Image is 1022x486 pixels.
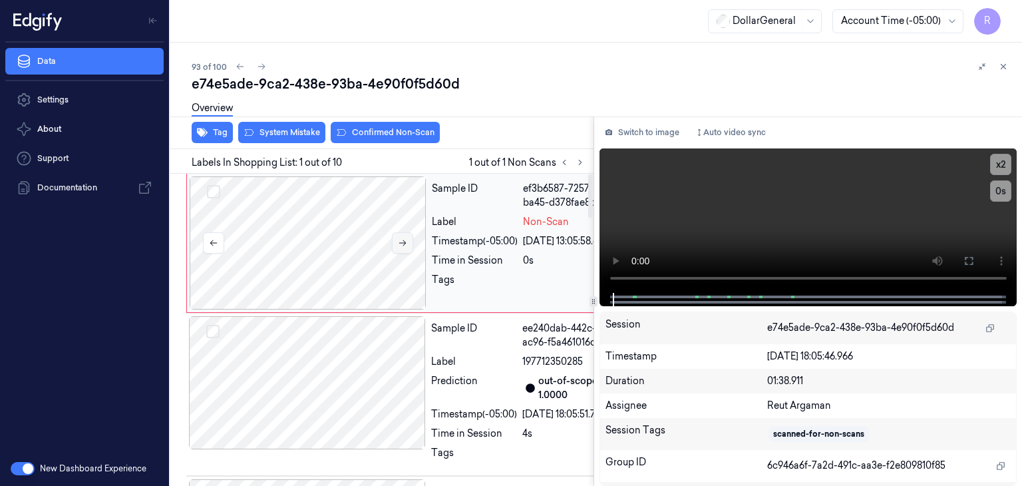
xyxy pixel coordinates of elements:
button: Select row [207,185,220,198]
div: Timestamp (-05:00) [432,234,518,248]
div: Label [431,355,517,369]
div: Duration [605,374,768,388]
div: Time in Session [431,427,517,441]
div: Session Tags [605,423,768,445]
div: Sample ID [432,182,518,210]
button: About [5,116,164,142]
button: System Mistake [238,122,325,143]
span: 197712350285 [522,355,583,369]
span: 6c946a6f-7a2d-491c-aa3e-f2e809810f85 [767,459,945,473]
div: ef3b6587-7257-4861-ba45-d378fae8d56c [523,182,620,210]
div: Session [605,318,768,339]
button: Toggle Navigation [142,10,164,31]
div: scanned-for-non-scans [773,428,864,440]
div: 4s [522,427,621,441]
button: R [974,8,1001,35]
span: e74e5ade-9ca2-438e-93ba-4e90f0f5d60d [767,321,954,335]
span: Labels In Shopping List: 1 out of 10 [192,156,342,170]
button: Select row [206,325,220,338]
div: 01:38.911 [767,374,1011,388]
div: Sample ID [431,322,517,350]
button: 0s [990,180,1011,202]
div: 0s [523,254,620,268]
div: Time in Session [432,254,518,268]
a: Overview [192,101,233,117]
div: Reut Argaman [767,399,1011,413]
span: 93 of 100 [192,61,227,73]
button: Tag [192,122,233,143]
div: Label [432,215,518,229]
div: [DATE] 18:05:51.751 [522,407,621,421]
div: e74e5ade-9ca2-438e-93ba-4e90f0f5d60d [192,75,1011,93]
span: Non-Scan [523,215,569,229]
a: Data [5,48,164,75]
span: 1 out of 1 Non Scans [469,154,588,170]
a: Settings [5,87,164,113]
div: Timestamp (-05:00) [431,407,517,421]
a: Documentation [5,174,164,201]
a: Support [5,145,164,172]
div: [DATE] 18:05:46.966 [767,350,1011,364]
div: Tags [432,273,518,294]
div: [DATE] 13:05:58.632 [523,234,620,248]
div: Timestamp [605,350,768,364]
div: Tags [431,446,517,467]
button: Auto video sync [690,122,771,143]
div: Prediction [431,374,517,402]
div: ee240dab-442c-4e1b-ac96-f5a461016cbb [522,322,621,350]
button: Switch to image [599,122,685,143]
button: Confirmed Non-Scan [331,122,440,143]
div: Assignee [605,399,768,413]
button: x2 [990,154,1011,175]
div: out-of-scope: 1.0000 [538,374,621,402]
div: Group ID [605,455,768,477]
